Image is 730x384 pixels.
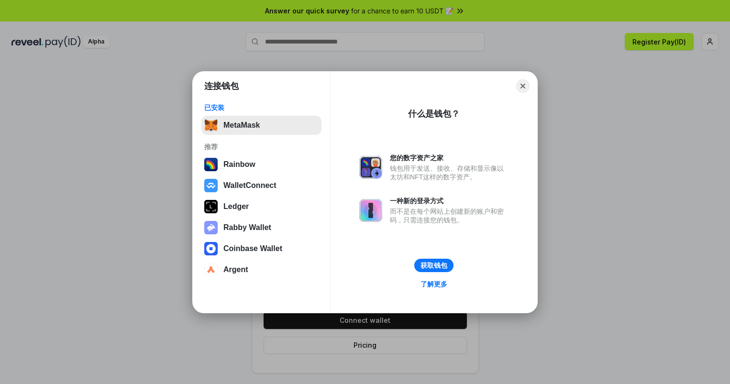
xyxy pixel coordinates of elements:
button: MetaMask [201,116,321,135]
div: 获取钱包 [420,261,447,270]
div: 推荐 [204,143,319,151]
img: svg+xml,%3Csvg%20xmlns%3D%22http%3A%2F%2Fwww.w3.org%2F2000%2Fsvg%22%20fill%3D%22none%22%20viewBox... [359,199,382,222]
button: WalletConnect [201,176,321,195]
div: 了解更多 [420,280,447,288]
img: svg+xml,%3Csvg%20width%3D%2228%22%20height%3D%2228%22%20viewBox%3D%220%200%2028%2028%22%20fill%3D... [204,263,218,276]
div: Rainbow [223,160,255,169]
img: svg+xml,%3Csvg%20width%3D%2228%22%20height%3D%2228%22%20viewBox%3D%220%200%2028%2028%22%20fill%3D... [204,179,218,192]
img: svg+xml,%3Csvg%20fill%3D%22none%22%20height%3D%2233%22%20viewBox%3D%220%200%2035%2033%22%20width%... [204,119,218,132]
div: 您的数字资产之家 [390,154,509,162]
button: Rainbow [201,155,321,174]
img: svg+xml,%3Csvg%20width%3D%22120%22%20height%3D%22120%22%20viewBox%3D%220%200%20120%20120%22%20fil... [204,158,218,171]
button: 获取钱包 [414,259,453,272]
div: WalletConnect [223,181,277,190]
img: svg+xml,%3Csvg%20xmlns%3D%22http%3A%2F%2Fwww.w3.org%2F2000%2Fsvg%22%20width%3D%2228%22%20height%3... [204,200,218,213]
div: Ledger [223,202,249,211]
div: 什么是钱包？ [408,108,460,120]
button: Coinbase Wallet [201,239,321,258]
button: Argent [201,260,321,279]
a: 了解更多 [415,278,453,290]
div: Rabby Wallet [223,223,271,232]
div: 已安装 [204,103,319,112]
div: 而不是在每个网站上创建新的账户和密码，只需连接您的钱包。 [390,207,509,224]
div: 钱包用于发送、接收、存储和显示像以太坊和NFT这样的数字资产。 [390,164,509,181]
button: Ledger [201,197,321,216]
img: svg+xml,%3Csvg%20xmlns%3D%22http%3A%2F%2Fwww.w3.org%2F2000%2Fsvg%22%20fill%3D%22none%22%20viewBox... [359,156,382,179]
div: 一种新的登录方式 [390,197,509,205]
div: Coinbase Wallet [223,244,282,253]
button: Rabby Wallet [201,218,321,237]
button: Close [516,79,530,93]
img: svg+xml,%3Csvg%20xmlns%3D%22http%3A%2F%2Fwww.w3.org%2F2000%2Fsvg%22%20fill%3D%22none%22%20viewBox... [204,221,218,234]
div: Argent [223,265,248,274]
img: svg+xml,%3Csvg%20width%3D%2228%22%20height%3D%2228%22%20viewBox%3D%220%200%2028%2028%22%20fill%3D... [204,242,218,255]
div: MetaMask [223,121,260,130]
h1: 连接钱包 [204,80,239,92]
